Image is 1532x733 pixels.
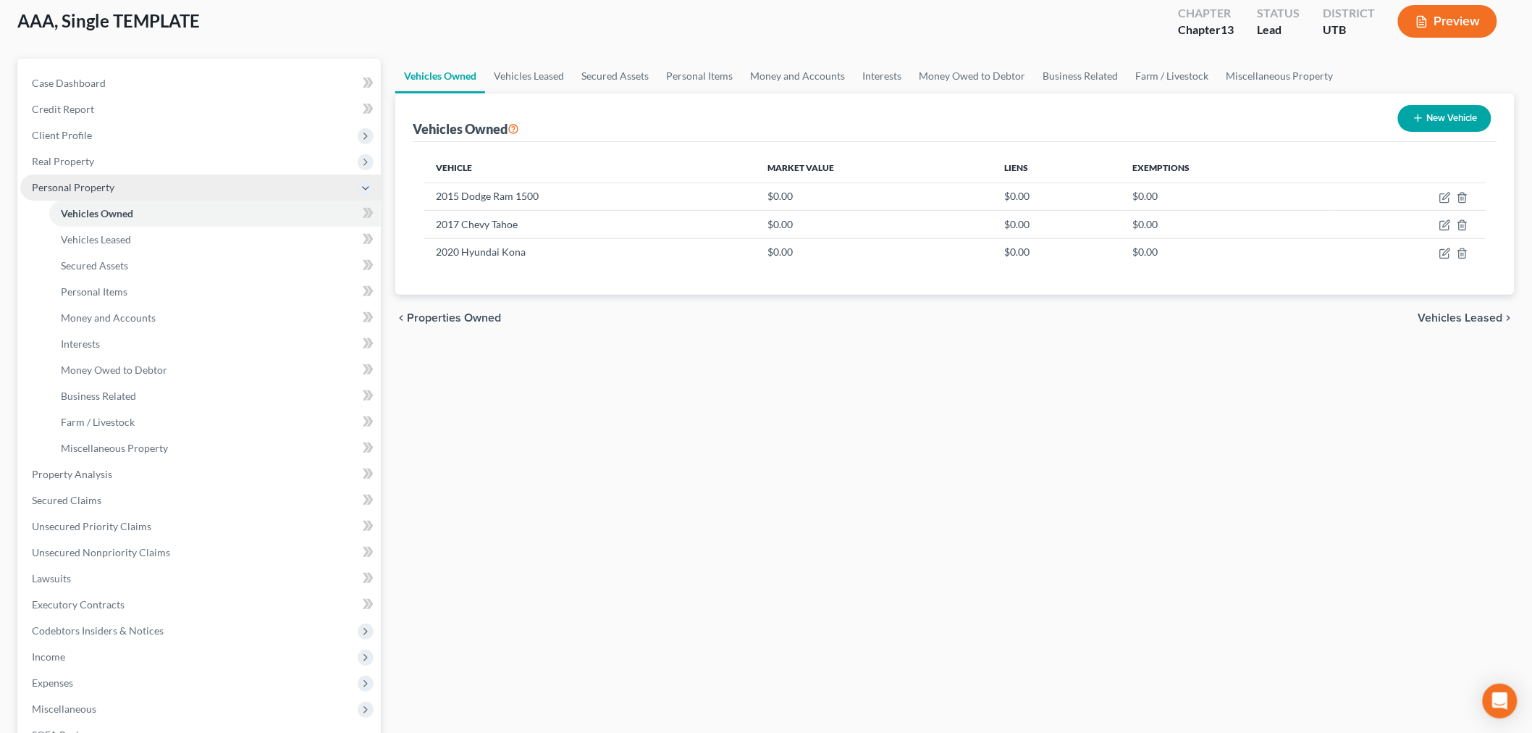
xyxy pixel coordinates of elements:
[32,572,71,585] span: Lawsuits
[17,10,200,31] span: AAA, Single TEMPLATE
[395,59,485,93] a: Vehicles Owned
[61,390,136,402] span: Business Related
[993,211,1121,238] td: $0.00
[1418,312,1515,324] button: Vehicles Leased chevron_right
[20,514,381,540] a: Unsecured Priority Claims
[32,77,106,89] span: Case Dashboard
[1121,154,1333,183] th: Exemptions
[32,181,114,193] span: Personal Property
[1178,22,1234,38] div: Chapter
[61,311,156,324] span: Money and Accounts
[49,331,381,357] a: Interests
[20,487,381,514] a: Secured Claims
[32,650,65,663] span: Income
[49,279,381,305] a: Personal Items
[1257,5,1300,22] div: Status
[1398,5,1497,38] button: Preview
[573,59,657,93] a: Secured Assets
[61,285,127,298] span: Personal Items
[424,183,757,210] td: 2015 Dodge Ram 1500
[20,96,381,122] a: Credit Report
[32,677,73,689] span: Expenses
[395,312,407,324] i: chevron_left
[1218,59,1342,93] a: Miscellaneous Property
[1178,5,1234,22] div: Chapter
[993,238,1121,266] td: $0.00
[1221,22,1234,36] span: 13
[854,59,910,93] a: Interests
[20,70,381,96] a: Case Dashboard
[61,442,168,454] span: Miscellaneous Property
[49,357,381,383] a: Money Owed to Debtor
[757,154,993,183] th: Market Value
[1398,105,1491,132] button: New Vehicle
[1323,22,1375,38] div: UTB
[32,129,92,141] span: Client Profile
[49,305,381,331] a: Money and Accounts
[49,409,381,435] a: Farm / Livestock
[993,183,1121,210] td: $0.00
[20,566,381,592] a: Lawsuits
[424,238,757,266] td: 2020 Hyundai Kona
[1257,22,1300,38] div: Lead
[1483,684,1518,719] div: Open Intercom Messenger
[32,155,94,167] span: Real Property
[32,468,112,480] span: Property Analysis
[49,253,381,279] a: Secured Assets
[757,238,993,266] td: $0.00
[61,259,128,272] span: Secured Assets
[61,207,133,219] span: Vehicles Owned
[424,211,757,238] td: 2017 Chevy Tahoe
[20,592,381,618] a: Executory Contracts
[32,520,151,532] span: Unsecured Priority Claims
[32,624,164,637] span: Codebtors Insiders & Notices
[32,546,170,558] span: Unsecured Nonpriority Claims
[32,703,96,715] span: Miscellaneous
[1121,211,1333,238] td: $0.00
[757,211,993,238] td: $0.00
[61,364,167,376] span: Money Owed to Debtor
[395,312,501,324] button: chevron_left Properties Owned
[49,383,381,409] a: Business Related
[32,494,101,506] span: Secured Claims
[407,312,501,324] span: Properties Owned
[1127,59,1218,93] a: Farm / Livestock
[49,435,381,461] a: Miscellaneous Property
[61,416,135,428] span: Farm / Livestock
[413,120,519,138] div: Vehicles Owned
[49,201,381,227] a: Vehicles Owned
[61,338,100,350] span: Interests
[1121,238,1333,266] td: $0.00
[20,461,381,487] a: Property Analysis
[61,233,131,246] span: Vehicles Leased
[32,103,94,115] span: Credit Report
[910,59,1034,93] a: Money Owed to Debtor
[20,540,381,566] a: Unsecured Nonpriority Claims
[1323,5,1375,22] div: District
[49,227,381,253] a: Vehicles Leased
[1034,59,1127,93] a: Business Related
[657,59,741,93] a: Personal Items
[1503,312,1515,324] i: chevron_right
[1418,312,1503,324] span: Vehicles Leased
[1121,183,1333,210] td: $0.00
[993,154,1121,183] th: Liens
[741,59,854,93] a: Money and Accounts
[32,598,125,611] span: Executory Contracts
[424,154,757,183] th: Vehicle
[485,59,573,93] a: Vehicles Leased
[757,183,993,210] td: $0.00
